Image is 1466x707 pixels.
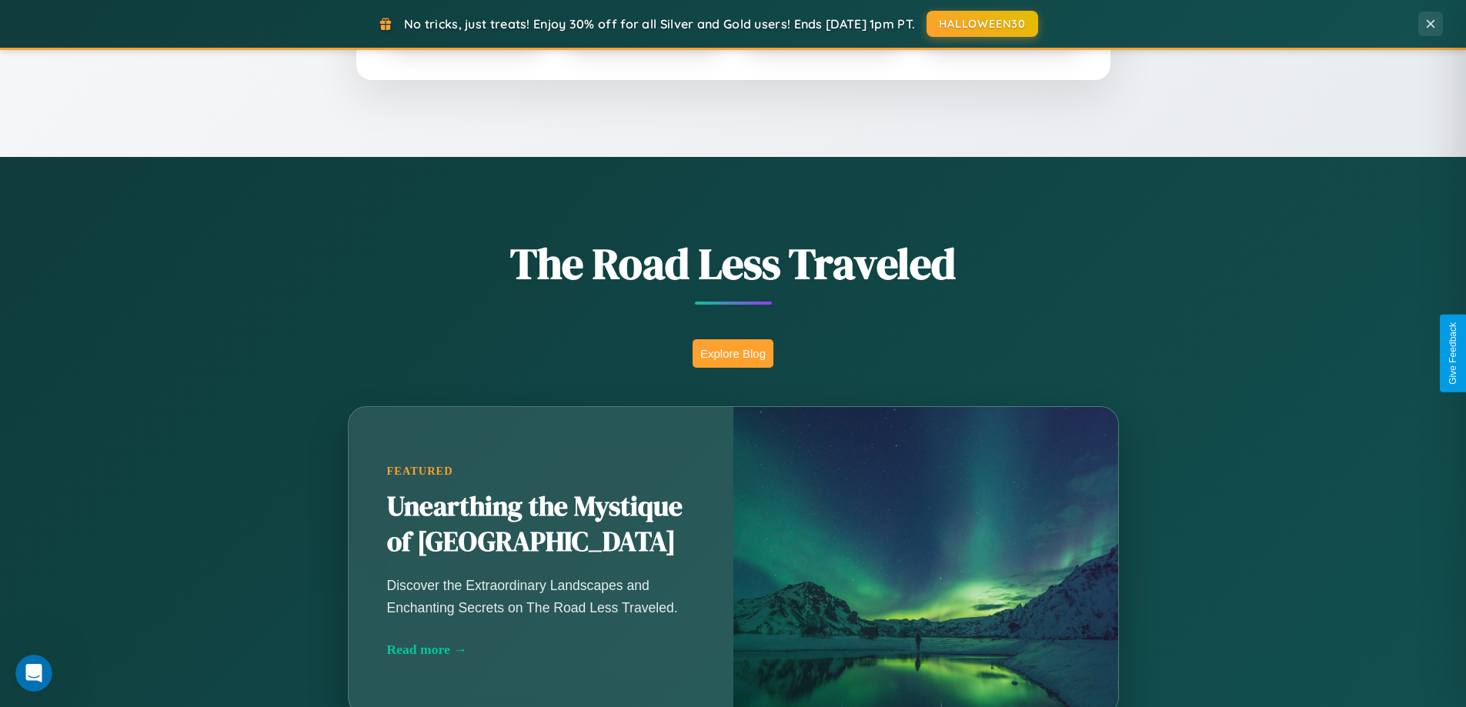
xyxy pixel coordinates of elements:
div: Give Feedback [1448,322,1458,385]
div: Read more → [387,642,695,658]
button: Explore Blog [693,339,773,368]
iframe: Intercom live chat [15,655,52,692]
button: HALLOWEEN30 [927,11,1038,37]
div: Featured [387,465,695,478]
h2: Unearthing the Mystique of [GEOGRAPHIC_DATA] [387,489,695,560]
p: Discover the Extraordinary Landscapes and Enchanting Secrets on The Road Less Traveled. [387,575,695,618]
span: No tricks, just treats! Enjoy 30% off for all Silver and Gold users! Ends [DATE] 1pm PT. [404,16,915,32]
h1: The Road Less Traveled [272,234,1195,293]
